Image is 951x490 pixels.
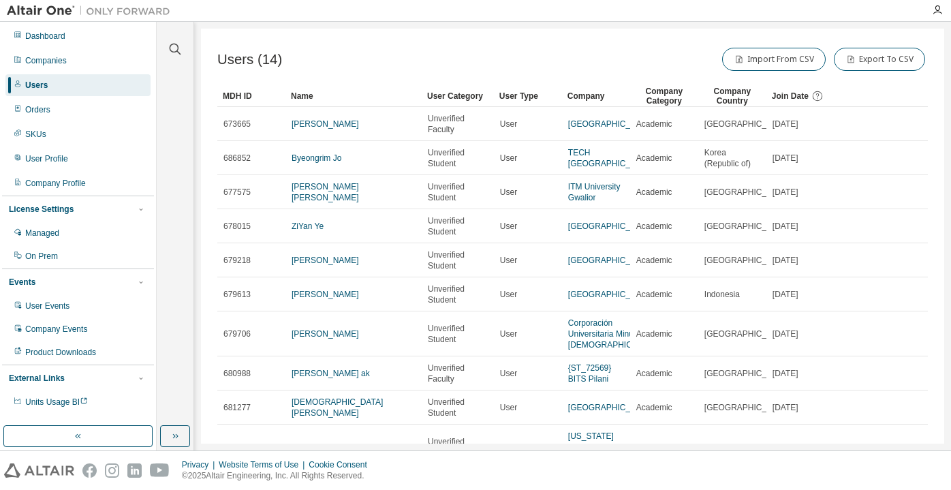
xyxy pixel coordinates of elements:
span: Academic [636,187,672,198]
span: Unverified Student [428,147,488,169]
span: [GEOGRAPHIC_DATA] [704,328,790,339]
span: [DATE] [773,153,798,164]
span: [DATE] [773,255,798,266]
a: Byeongrim Jo [292,153,341,163]
div: User Type [499,85,557,107]
span: 686852 [223,153,251,164]
span: Unverified Student [428,284,488,305]
span: User [500,221,517,232]
span: User [500,402,517,413]
img: instagram.svg [105,463,119,478]
a: [PERSON_NAME] [292,442,359,452]
div: Website Terms of Use [219,459,309,470]
span: 681443 [223,442,251,453]
a: [GEOGRAPHIC_DATA] [568,221,653,231]
span: Join Date [772,91,809,101]
span: [DATE] [773,289,798,300]
span: 677575 [223,187,251,198]
div: Privacy [182,459,219,470]
a: [PERSON_NAME] [292,256,359,265]
span: Korea (Republic of) [704,147,760,169]
div: Users [25,80,48,91]
span: 678015 [223,221,251,232]
p: © 2025 Altair Engineering, Inc. All Rights Reserved. [182,470,375,482]
span: [DATE] [773,402,798,413]
a: [GEOGRAPHIC_DATA] [568,119,653,129]
span: 679218 [223,255,251,266]
span: Academic [636,289,672,300]
a: [GEOGRAPHIC_DATA] [568,290,653,299]
span: User [500,289,517,300]
div: Company Country [704,85,761,107]
div: User Category [427,85,488,107]
span: Unverified Student [428,436,488,458]
div: User Profile [25,153,68,164]
a: ZiYan Ye [292,221,324,231]
span: 679613 [223,289,251,300]
div: License Settings [9,204,74,215]
span: Unverified Student [428,323,488,345]
span: 679706 [223,328,251,339]
span: Unverified Faculty [428,113,488,135]
span: Unverified Student [428,249,488,271]
div: Cookie Consent [309,459,375,470]
div: Company Category [636,85,693,107]
span: Unverified Faculty [428,363,488,384]
span: Academic [636,442,672,453]
a: [GEOGRAPHIC_DATA] [568,403,653,412]
span: Academic [636,255,672,266]
a: [PERSON_NAME] [PERSON_NAME] [292,182,359,202]
span: 681277 [223,402,251,413]
span: [DATE] [773,442,798,453]
span: User [500,119,517,129]
a: [PERSON_NAME] [292,119,359,129]
div: Events [9,277,35,288]
span: User [500,328,517,339]
div: Managed [25,228,59,239]
span: Academic [636,402,672,413]
img: facebook.svg [82,463,97,478]
div: Company Profile [25,178,86,189]
a: [PERSON_NAME] ak [292,369,370,378]
img: Altair One [7,4,177,18]
span: Academic [636,119,672,129]
span: Unverified Student [428,397,488,418]
span: [GEOGRAPHIC_DATA] [704,402,790,413]
span: User [500,368,517,379]
img: altair_logo.svg [4,463,74,478]
span: User [500,187,517,198]
span: Indonesia [704,289,740,300]
div: Orders [25,104,50,115]
span: User [500,153,517,164]
span: 680988 [223,368,251,379]
span: [DATE] [773,221,798,232]
a: Corporación Universitaria Minuto de [DEMOGRAPHIC_DATA] [568,318,659,350]
a: [PERSON_NAME] [292,290,359,299]
button: Import From CSV [722,48,826,71]
svg: Date when the user was first added or directly signed up. If the user was deleted and later re-ad... [811,90,824,102]
div: Dashboard [25,31,65,42]
span: Academic [636,328,672,339]
a: [DEMOGRAPHIC_DATA][PERSON_NAME] [292,397,383,418]
div: External Links [9,373,65,384]
img: youtube.svg [150,463,170,478]
div: SKUs [25,129,46,140]
span: [GEOGRAPHIC_DATA] [704,119,790,129]
span: [GEOGRAPHIC_DATA] [704,255,790,266]
a: ITM University Gwalior [568,182,621,202]
span: [GEOGRAPHIC_DATA] [704,221,790,232]
div: Companies [25,55,67,66]
img: linkedin.svg [127,463,142,478]
span: User [500,255,517,266]
span: [DATE] [773,328,798,339]
div: Name [291,85,416,107]
span: [GEOGRAPHIC_DATA] [704,442,790,453]
a: TECH [GEOGRAPHIC_DATA] [568,148,653,168]
span: [GEOGRAPHIC_DATA] [704,187,790,198]
div: Product Downloads [25,347,96,358]
span: Unverified Student [428,181,488,203]
span: 673665 [223,119,251,129]
span: Academic [636,368,672,379]
div: User Events [25,301,69,311]
div: MDH ID [223,85,280,107]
